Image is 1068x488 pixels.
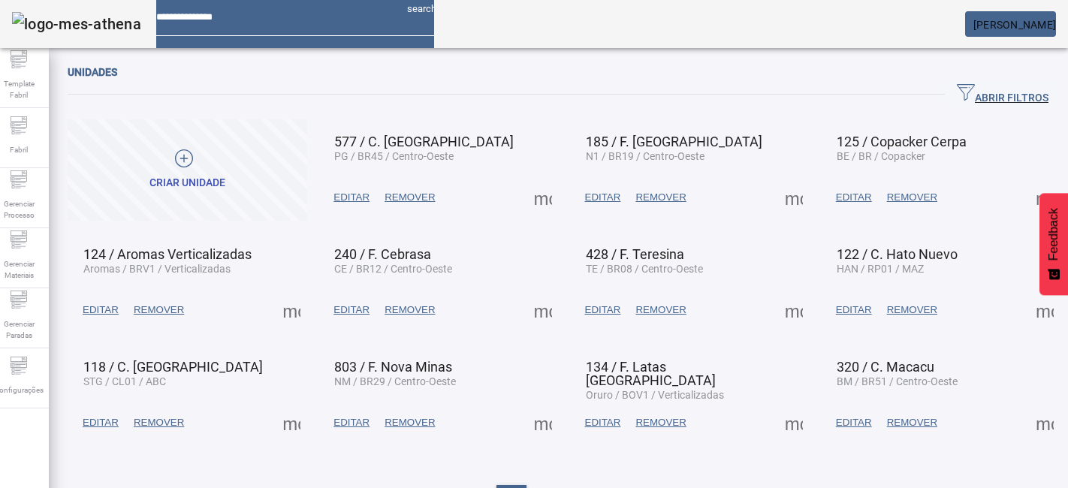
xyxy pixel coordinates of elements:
span: EDITAR [333,303,370,318]
span: Unidades [68,66,117,78]
span: TE / BR08 / Centro-Oeste [586,263,703,275]
button: EDITAR [326,297,377,324]
button: Mais [1031,409,1058,436]
button: REMOVER [879,184,945,211]
span: PG / BR45 / Centro-Oeste [334,150,454,162]
button: REMOVER [126,409,192,436]
button: EDITAR [828,409,879,436]
span: 320 / C. Macacu [837,359,934,375]
button: Mais [780,297,807,324]
button: EDITAR [75,409,126,436]
span: EDITAR [836,190,872,205]
span: REMOVER [635,415,686,430]
span: 134 / F. Latas [GEOGRAPHIC_DATA] [586,359,716,388]
button: EDITAR [326,409,377,436]
button: Mais [529,297,557,324]
button: Mais [529,184,557,211]
span: Feedback [1047,208,1060,261]
span: CE / BR12 / Centro-Oeste [334,263,452,275]
span: ABRIR FILTROS [957,83,1048,106]
span: EDITAR [585,190,621,205]
button: REMOVER [126,297,192,324]
button: EDITAR [578,409,629,436]
span: BE / BR / Copacker [837,150,925,162]
span: 803 / F. Nova Minas [334,359,452,375]
button: Criar unidade [68,119,307,221]
button: Feedback - Mostrar pesquisa [1039,193,1068,295]
span: REMOVER [134,415,184,430]
span: 118 / C. [GEOGRAPHIC_DATA] [83,359,263,375]
span: NM / BR29 / Centro-Oeste [334,375,456,387]
span: Fabril [5,140,32,160]
span: EDITAR [83,415,119,430]
span: REMOVER [635,190,686,205]
span: Aromas / BRV1 / Verticalizadas [83,263,231,275]
button: REMOVER [628,184,693,211]
button: EDITAR [578,184,629,211]
span: 122 / C. Hato Nuevo [837,246,958,262]
span: REMOVER [887,415,937,430]
button: EDITAR [75,297,126,324]
button: EDITAR [828,184,879,211]
span: REMOVER [385,415,435,430]
span: [PERSON_NAME] [973,19,1056,31]
span: EDITAR [333,415,370,430]
button: ABRIR FILTROS [945,81,1060,108]
span: 185 / F. [GEOGRAPHIC_DATA] [586,134,762,149]
span: EDITAR [585,303,621,318]
button: REMOVER [377,409,442,436]
button: Mais [1031,184,1058,211]
button: REMOVER [628,297,693,324]
span: HAN / RP01 / MAZ [837,263,924,275]
span: REMOVER [887,190,937,205]
span: N1 / BR19 / Centro-Oeste [586,150,704,162]
span: EDITAR [836,415,872,430]
span: 124 / Aromas Verticalizadas [83,246,252,262]
button: EDITAR [578,297,629,324]
span: EDITAR [836,303,872,318]
button: Mais [529,409,557,436]
span: REMOVER [887,303,937,318]
button: Mais [278,409,305,436]
span: EDITAR [83,303,119,318]
button: Mais [1031,297,1058,324]
span: EDITAR [333,190,370,205]
button: Mais [780,184,807,211]
span: REMOVER [385,303,435,318]
span: STG / CL01 / ABC [83,375,166,387]
button: EDITAR [828,297,879,324]
img: logo-mes-athena [12,12,141,36]
span: 240 / F. Cebrasa [334,246,431,262]
span: BM / BR51 / Centro-Oeste [837,375,958,387]
span: REMOVER [385,190,435,205]
button: Mais [780,409,807,436]
span: EDITAR [585,415,621,430]
button: REMOVER [377,184,442,211]
button: EDITAR [326,184,377,211]
button: Mais [278,297,305,324]
button: REMOVER [879,297,945,324]
span: REMOVER [134,303,184,318]
div: Criar unidade [149,176,225,191]
button: REMOVER [879,409,945,436]
button: REMOVER [377,297,442,324]
button: REMOVER [628,409,693,436]
span: 428 / F. Teresina [586,246,684,262]
span: REMOVER [635,303,686,318]
span: 125 / Copacker Cerpa [837,134,967,149]
span: 577 / C. [GEOGRAPHIC_DATA] [334,134,514,149]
